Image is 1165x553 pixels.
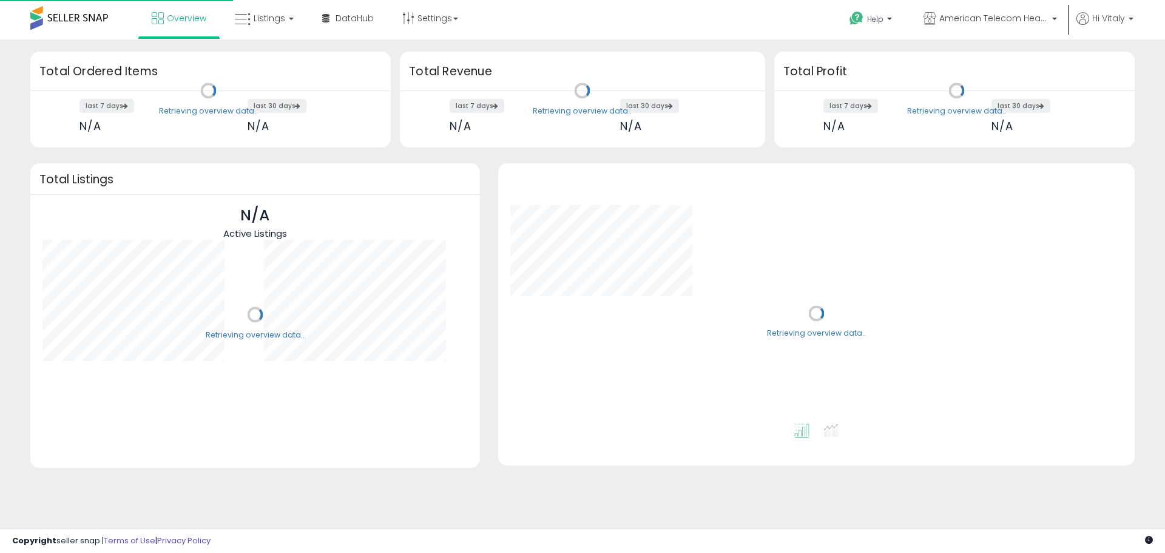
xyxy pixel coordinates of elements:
i: Get Help [849,11,864,26]
a: Privacy Policy [157,535,211,546]
span: DataHub [336,12,374,24]
a: Terms of Use [104,535,155,546]
div: Retrieving overview data.. [159,106,258,117]
span: Help [867,14,883,24]
a: Hi Vitaly [1076,12,1133,39]
div: Retrieving overview data.. [533,106,632,117]
a: Help [840,2,904,39]
div: Retrieving overview data.. [767,328,866,339]
div: Retrieving overview data.. [907,106,1006,117]
span: Listings [254,12,285,24]
strong: Copyright [12,535,56,546]
span: American Telecom Headquarters [939,12,1048,24]
div: Retrieving overview data.. [206,330,305,341]
span: Overview [167,12,206,24]
span: Hi Vitaly [1092,12,1125,24]
div: seller snap | | [12,535,211,547]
